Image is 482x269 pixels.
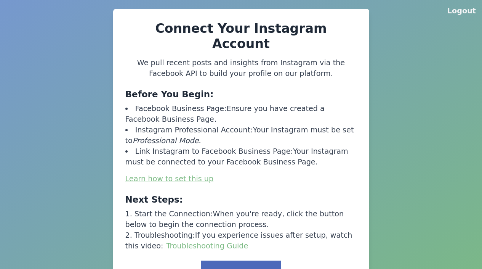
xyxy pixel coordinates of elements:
a: Learn how to set this up [125,174,214,183]
span: Professional Mode [133,136,199,145]
span: Troubleshooting: [135,231,195,240]
span: Facebook Business Page: [135,104,227,113]
span: Start the Connection: [135,209,213,218]
li: Your Instagram must be connected to your Facebook Business Page. [125,146,357,168]
span: Link Instagram to Facebook Business Page: [135,147,293,156]
li: Your Instagram must be set to . [125,125,357,146]
h3: Next Steps: [125,193,357,206]
h2: Connect Your Instagram Account [125,21,357,52]
li: When you're ready, click the button below to begin the connection process. [125,209,357,230]
h3: Before You Begin: [125,88,357,100]
li: Ensure you have created a Facebook Business Page. [125,103,357,125]
a: Troubleshooting Guide [167,242,248,250]
button: Logout [447,6,476,16]
span: Instagram Professional Account: [135,126,253,134]
p: We pull recent posts and insights from Instagram via the Facebook API to build your profile on ou... [125,58,357,79]
li: If you experience issues after setup, watch this video: [125,230,357,251]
